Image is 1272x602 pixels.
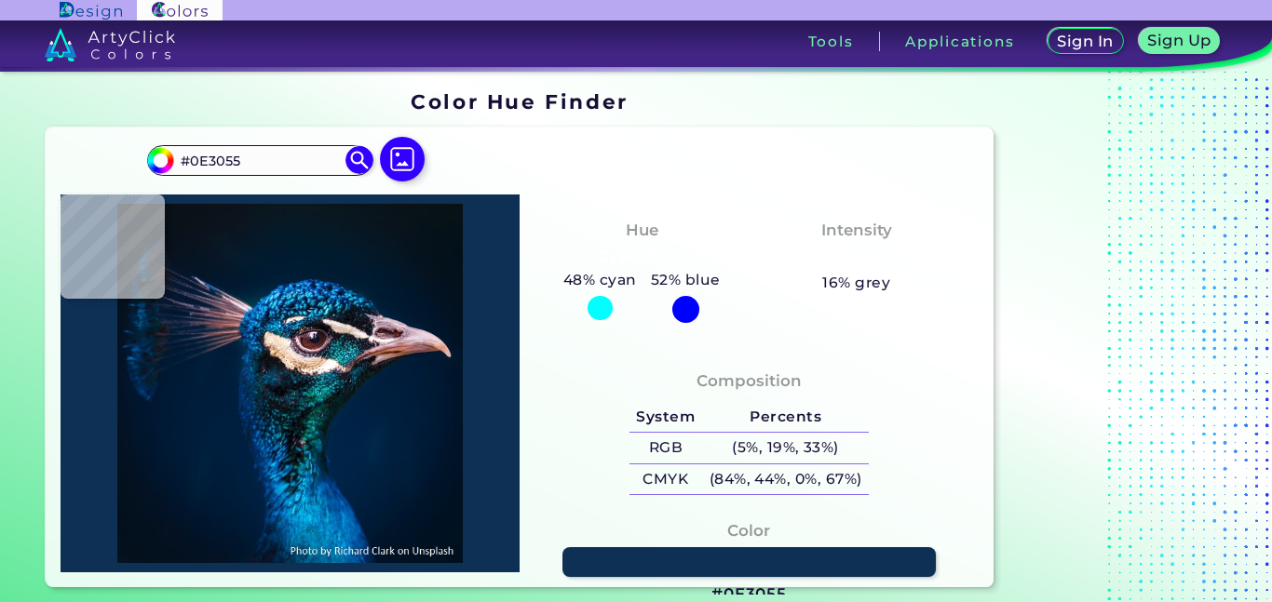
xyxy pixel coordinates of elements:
input: type color.. [174,148,347,173]
h5: (5%, 19%, 33%) [702,433,869,463]
h1: Color Hue Finder [411,87,628,115]
h4: Composition [697,368,802,395]
h4: Intensity [821,217,892,244]
a: Sign In [1050,30,1120,54]
img: ArtyClick Design logo [60,2,122,20]
h4: Color [727,517,770,544]
h4: Hue [626,217,658,244]
img: icon picture [380,137,425,181]
h5: 16% grey [822,271,890,295]
h5: Sign Up [1150,33,1209,47]
h5: 52% blue [643,268,727,292]
h3: Tools [808,34,854,48]
h5: 48% cyan [556,268,643,292]
h3: Moderate [807,246,906,268]
h5: (84%, 44%, 0%, 67%) [702,464,869,495]
a: Sign Up [1142,30,1216,54]
img: logo_artyclick_colors_white.svg [45,28,176,61]
h5: Sign In [1060,34,1111,48]
iframe: Advertisement [1001,84,1234,595]
h5: CMYK [629,464,702,495]
h5: System [629,402,702,433]
img: icon search [345,146,373,174]
h5: Percents [702,402,869,433]
h3: Applications [905,34,1014,48]
h3: Cyan-Blue [589,246,695,268]
img: img_pavlin.jpg [70,204,510,563]
h5: RGB [629,433,702,463]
